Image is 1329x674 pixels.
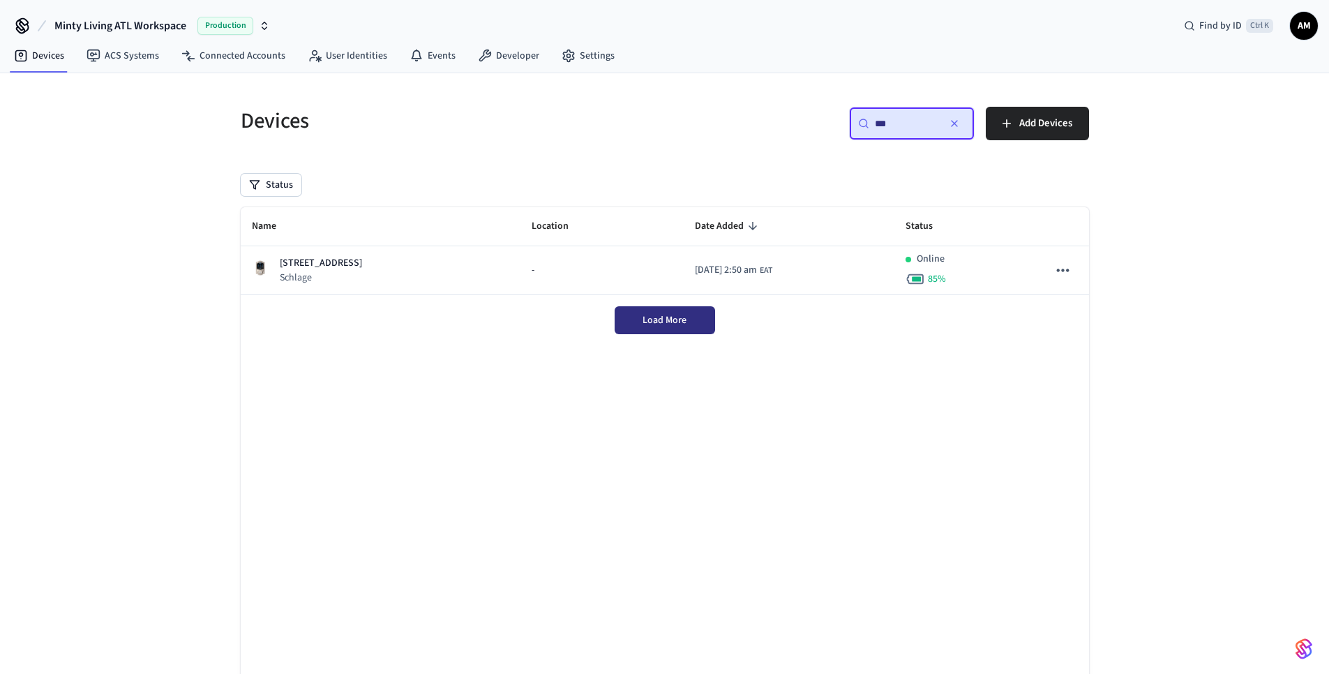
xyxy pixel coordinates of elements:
span: Minty Living ATL Workspace [54,17,186,34]
p: [STREET_ADDRESS] [280,256,362,271]
span: Status [906,216,951,237]
a: Settings [550,43,626,68]
button: Load More [615,306,715,334]
span: 85 % [928,272,946,286]
span: Find by ID [1199,19,1242,33]
button: Status [241,174,301,196]
p: Online [917,252,945,267]
span: Production [197,17,253,35]
p: Schlage [280,271,362,285]
div: Find by IDCtrl K [1173,13,1284,38]
span: - [532,263,534,278]
span: AM [1291,13,1316,38]
span: Name [252,216,294,237]
div: Africa/Nairobi [695,263,772,278]
img: SeamLogoGradient.69752ec5.svg [1296,638,1312,660]
img: Schlage Sense Smart Deadbolt with Camelot Trim, Front [252,260,269,276]
a: Connected Accounts [170,43,296,68]
span: Add Devices [1019,114,1072,133]
span: [DATE] 2:50 am [695,263,757,278]
a: User Identities [296,43,398,68]
span: Ctrl K [1246,19,1273,33]
span: Load More [643,313,686,327]
a: Devices [3,43,75,68]
h5: Devices [241,107,656,135]
a: Developer [467,43,550,68]
span: Date Added [695,216,762,237]
table: sticky table [241,207,1089,295]
button: Add Devices [986,107,1089,140]
span: Location [532,216,587,237]
a: ACS Systems [75,43,170,68]
button: AM [1290,12,1318,40]
span: EAT [760,264,772,277]
a: Events [398,43,467,68]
